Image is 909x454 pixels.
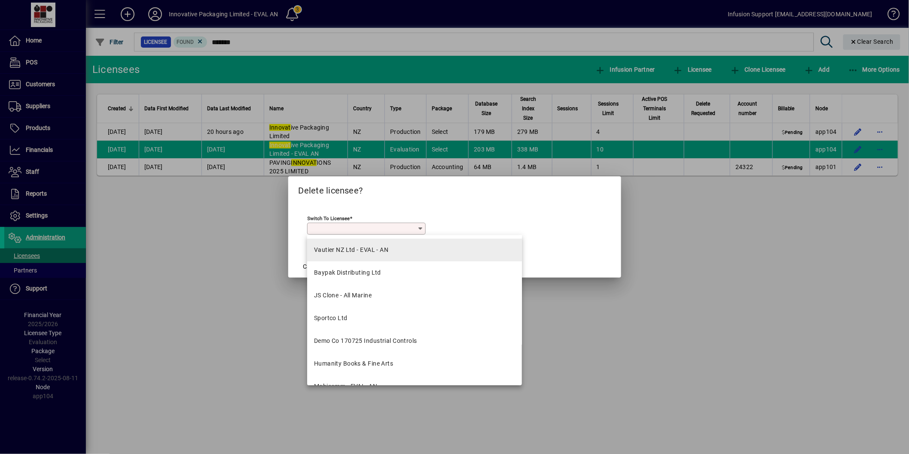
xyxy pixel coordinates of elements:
mat-option: Vautier NZ Ltd - EVAL - AN [307,239,522,261]
div: Mobicomm - EVAL -AN [314,382,377,391]
div: Humanity Books & Fine Arts [314,359,393,368]
div: Demo Co 170725 Industrial Controls [314,336,417,345]
button: Cancel [299,259,326,274]
span: Cancel [303,262,321,271]
div: Sportco Ltd [314,314,348,323]
mat-option: JS Clone - All Marine [307,284,522,307]
mat-option: Baypak Distributing Ltd [307,261,522,284]
mat-option: Mobicomm - EVAL -AN [307,375,522,398]
mat-label: Switch to licensee [308,215,350,221]
h2: Delete licensee? [288,176,621,201]
div: JS Clone - All Marine [314,291,372,300]
div: Vautier NZ Ltd - EVAL - AN [314,245,388,254]
mat-option: Humanity Books & Fine Arts [307,352,522,375]
mat-option: Demo Co 170725 Industrial Controls [307,330,522,352]
div: Baypak Distributing Ltd [314,268,381,277]
mat-option: Sportco Ltd [307,307,522,330]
